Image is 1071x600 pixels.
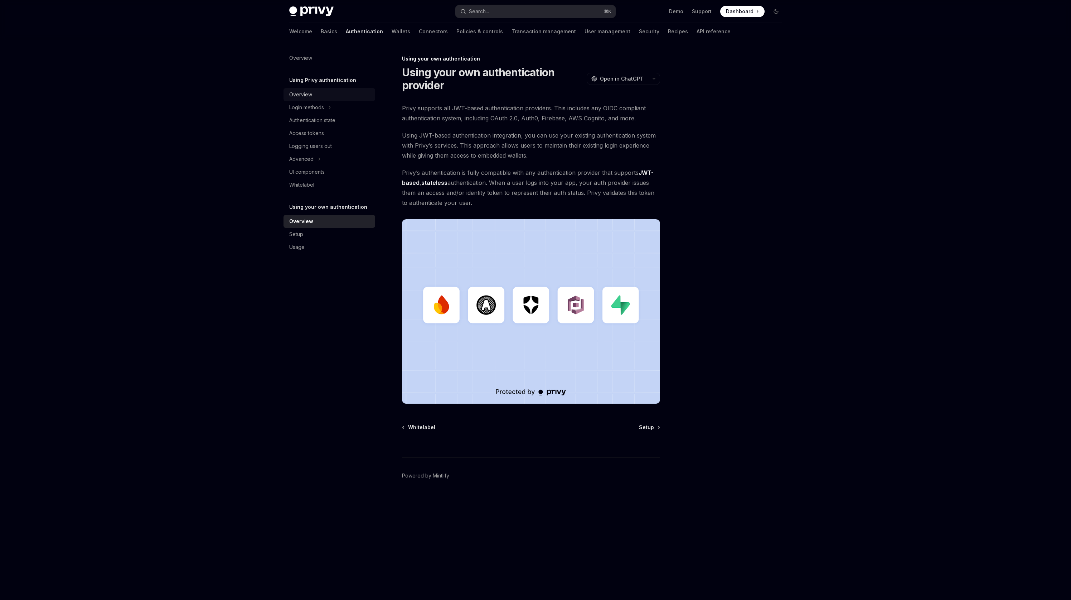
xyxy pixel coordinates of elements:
[720,6,765,17] a: Dashboard
[289,230,303,239] div: Setup
[639,424,654,431] span: Setup
[321,23,337,40] a: Basics
[283,114,375,127] a: Authentication state
[289,129,324,138] div: Access tokens
[587,73,648,85] button: Open in ChatGPT
[668,23,688,40] a: Recipes
[289,181,314,189] div: Whitelabel
[512,23,576,40] a: Transaction management
[469,7,489,16] div: Search...
[283,140,375,153] a: Logging users out
[403,424,435,431] a: Whitelabel
[402,66,584,92] h1: Using your own authentication provider
[289,243,305,251] div: Usage
[283,165,375,178] a: UI components
[726,8,753,15] span: Dashboard
[289,76,356,85] h5: Using Privy authentication
[692,8,712,15] a: Support
[283,52,375,64] a: Overview
[455,5,616,18] button: Search...⌘K
[289,90,312,99] div: Overview
[392,23,410,40] a: Wallets
[283,241,375,254] a: Usage
[289,142,332,150] div: Logging users out
[604,9,611,14] span: ⌘ K
[456,23,503,40] a: Policies & controls
[283,178,375,191] a: Whitelabel
[289,23,312,40] a: Welcome
[283,228,375,241] a: Setup
[289,168,325,176] div: UI components
[600,75,644,82] span: Open in ChatGPT
[408,424,435,431] span: Whitelabel
[289,155,314,163] div: Advanced
[402,130,660,160] span: Using JWT-based authentication integration, you can use your existing authentication system with ...
[669,8,683,15] a: Demo
[283,88,375,101] a: Overview
[419,23,448,40] a: Connectors
[289,6,334,16] img: dark logo
[402,219,660,404] img: JWT-based auth splash
[402,55,660,62] div: Using your own authentication
[289,203,367,211] h5: Using your own authentication
[639,424,659,431] a: Setup
[585,23,630,40] a: User management
[639,23,659,40] a: Security
[346,23,383,40] a: Authentication
[283,101,375,114] button: Login methods
[421,179,447,187] a: stateless
[402,168,660,208] span: Privy’s authentication is fully compatible with any authentication provider that supports , authe...
[402,103,660,123] span: Privy supports all JWT-based authentication providers. This includes any OIDC compliant authentic...
[402,472,449,479] a: Powered by Mintlify
[283,127,375,140] a: Access tokens
[697,23,731,40] a: API reference
[289,103,324,112] div: Login methods
[289,217,313,226] div: Overview
[770,6,782,17] button: Toggle dark mode
[289,54,312,62] div: Overview
[289,116,335,125] div: Authentication state
[283,215,375,228] a: Overview
[283,153,375,165] button: Advanced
